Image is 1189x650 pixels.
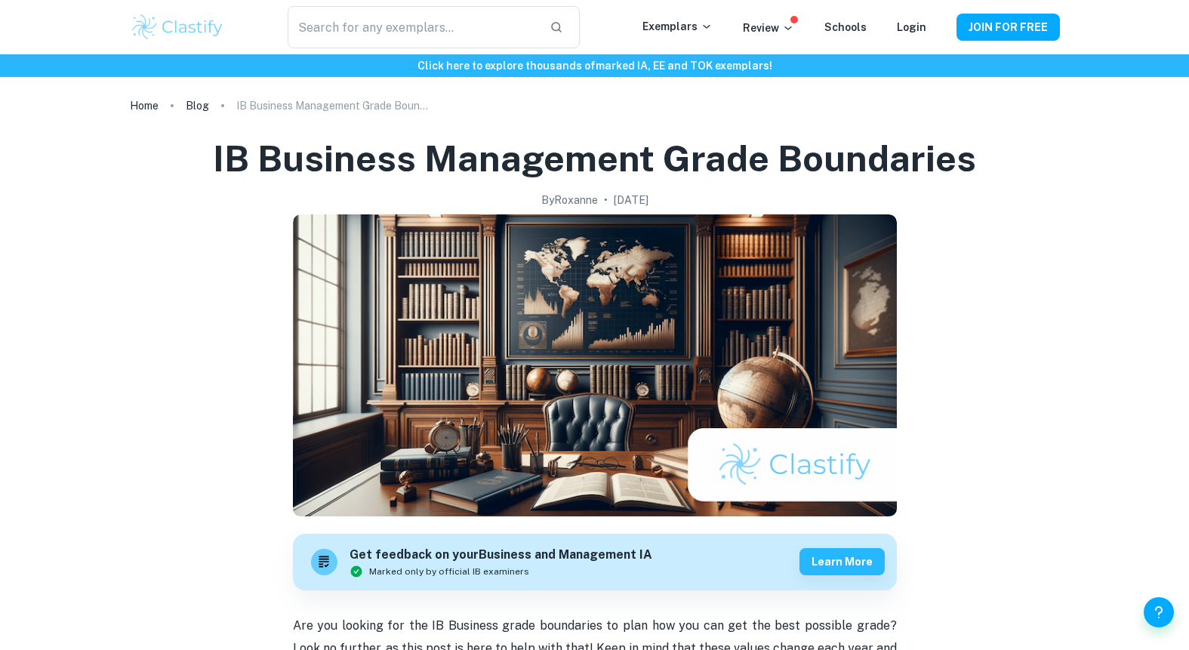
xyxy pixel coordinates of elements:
[799,548,885,575] button: Learn more
[956,14,1060,41] button: JOIN FOR FREE
[293,214,897,516] img: IB Business Management Grade Boundaries cover image
[293,534,897,590] a: Get feedback on yourBusiness and Management IAMarked only by official IB examinersLearn more
[213,134,976,183] h1: IB Business Management Grade Boundaries
[897,21,926,33] a: Login
[743,20,794,36] p: Review
[186,95,209,116] a: Blog
[350,546,652,565] h6: Get feedback on your Business and Management IA
[541,192,598,208] h2: By Roxanne
[369,565,529,578] span: Marked only by official IB examiners
[824,21,867,33] a: Schools
[130,95,159,116] a: Home
[288,6,537,48] input: Search for any exemplars...
[614,192,648,208] h2: [DATE]
[236,97,433,114] p: IB Business Management Grade Boundaries
[130,12,226,42] img: Clastify logo
[1144,597,1174,627] button: Help and Feedback
[3,57,1186,74] h6: Click here to explore thousands of marked IA, EE and TOK exemplars !
[604,192,608,208] p: •
[642,18,713,35] p: Exemplars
